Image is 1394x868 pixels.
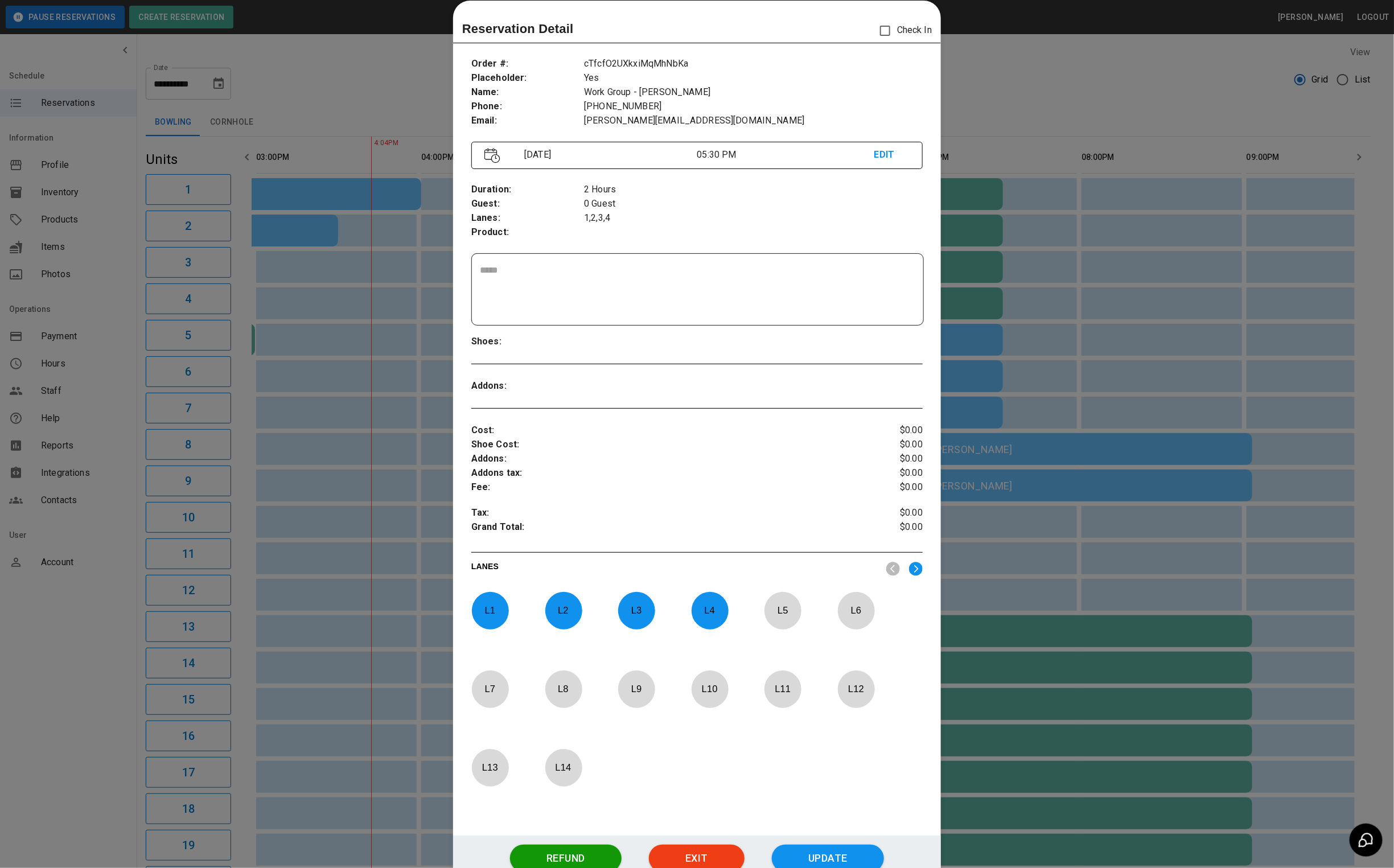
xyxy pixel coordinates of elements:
p: Lanes : [471,211,584,225]
p: L 6 [837,597,875,624]
img: right.svg [909,562,923,576]
p: L 9 [618,676,655,702]
p: L 5 [764,597,801,624]
p: $0.00 [848,466,923,480]
p: Reservation Detail [462,19,574,38]
p: $0.00 [848,480,923,495]
p: $0.00 [848,520,923,537]
p: Addons : [471,379,584,393]
p: [DATE] [520,148,697,162]
p: Order # : [471,57,584,71]
p: 1,2,3,4 [584,211,923,225]
p: L 1 [471,597,509,624]
p: L 12 [837,676,875,702]
p: Work Group - [PERSON_NAME] [584,85,923,100]
p: L 10 [691,676,729,702]
p: $0.00 [848,452,923,466]
p: [PERSON_NAME][EMAIL_ADDRESS][DOMAIN_NAME] [584,114,923,128]
p: LANES [471,561,877,577]
img: Vector [484,148,500,163]
p: L 14 [545,754,582,781]
p: Placeholder : [471,71,584,85]
p: 0 Guest [584,197,923,211]
p: $0.00 [848,506,923,520]
p: L 7 [471,676,509,702]
p: cTfcfO2UXkxiMqMhNbKa [584,57,923,71]
p: Yes [584,71,923,85]
p: $0.00 [848,423,923,438]
p: Duration : [471,183,584,197]
p: L 11 [764,676,801,702]
p: Cost : [471,423,848,438]
p: Shoe Cost : [471,438,848,452]
p: Phone : [471,100,584,114]
p: Guest : [471,197,584,211]
p: Tax : [471,506,848,520]
img: nav_left.svg [886,562,900,576]
p: Email : [471,114,584,128]
p: L 3 [618,597,655,624]
p: Fee : [471,480,848,495]
p: Addons tax : [471,466,848,480]
p: Grand Total : [471,520,848,537]
p: $0.00 [848,438,923,452]
p: EDIT [874,148,910,162]
p: Name : [471,85,584,100]
p: L 8 [545,676,582,702]
p: L 13 [471,754,509,781]
p: Check In [873,19,932,43]
p: L 2 [545,597,582,624]
p: 2 Hours [584,183,923,197]
p: Product : [471,225,584,240]
p: L 4 [691,597,729,624]
p: Addons : [471,452,848,466]
p: 05:30 PM [697,148,874,162]
p: [PHONE_NUMBER] [584,100,923,114]
p: Shoes : [471,335,584,349]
